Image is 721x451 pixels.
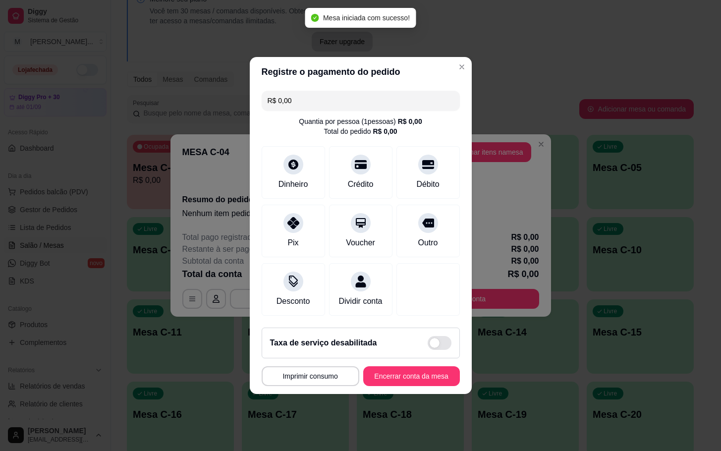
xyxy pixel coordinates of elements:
div: Desconto [277,295,310,307]
div: Outro [418,237,438,249]
button: Imprimir consumo [262,366,359,386]
div: Quantia por pessoa ( 1 pessoas) [299,116,422,126]
button: Encerrar conta da mesa [363,366,460,386]
div: Total do pedido [324,126,397,136]
div: Dinheiro [278,178,308,190]
h2: Taxa de serviço desabilitada [270,337,377,349]
div: Débito [416,178,439,190]
span: check-circle [311,14,319,22]
header: Registre o pagamento do pedido [250,57,472,87]
input: Ex.: hambúrguer de cordeiro [268,91,454,111]
button: Close [454,59,470,75]
div: Dividir conta [338,295,382,307]
div: R$ 0,00 [373,126,397,136]
div: Voucher [346,237,375,249]
div: Pix [287,237,298,249]
div: Crédito [348,178,374,190]
div: R$ 0,00 [398,116,422,126]
span: Mesa iniciada com sucesso! [323,14,410,22]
